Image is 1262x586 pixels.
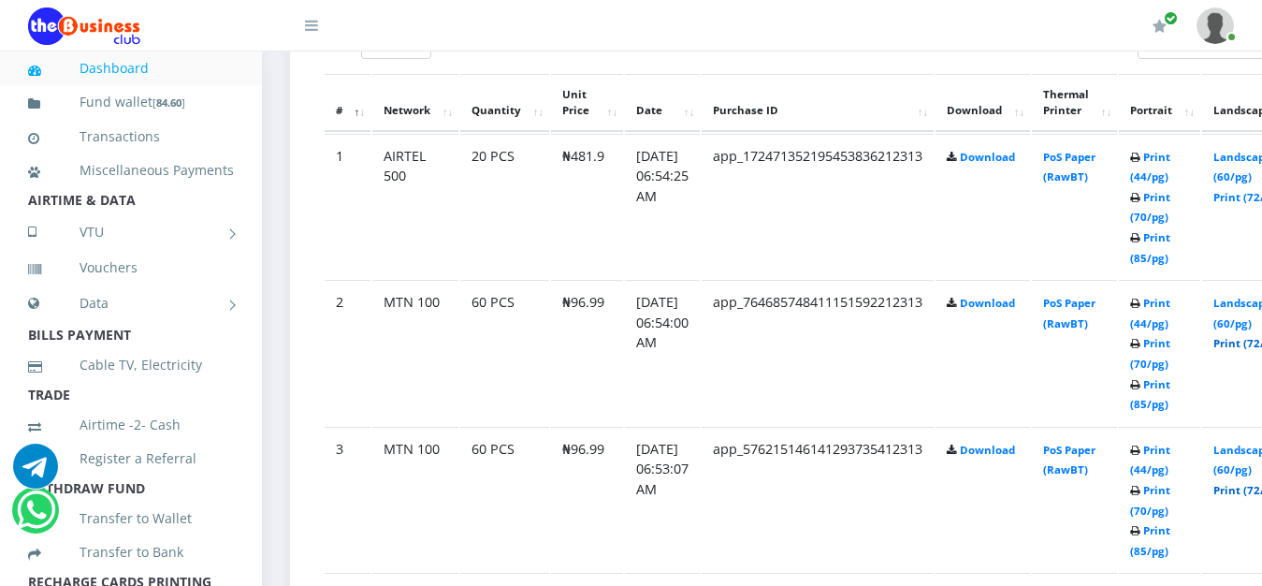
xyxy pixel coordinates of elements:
[1130,296,1170,330] a: Print (44/pg)
[372,134,458,279] td: AIRTEL 500
[1130,483,1170,518] a: Print (70/pg)
[702,134,934,279] td: app_172471352195453836212313
[1130,190,1170,225] a: Print (70/pg)
[156,95,181,110] b: 84.60
[625,134,700,279] td: [DATE] 06:54:25 AM
[1197,7,1234,44] img: User
[1130,150,1170,184] a: Print (44/pg)
[1130,230,1170,265] a: Print (85/pg)
[702,74,934,132] th: Purchase ID: activate to sort column ascending
[1043,443,1095,477] a: PoS Paper (RawBT)
[17,502,55,533] a: Chat for support
[1130,336,1170,371] a: Print (70/pg)
[325,134,370,279] td: 1
[1130,377,1170,412] a: Print (85/pg)
[28,115,234,158] a: Transactions
[551,134,623,279] td: ₦481.9
[28,209,234,256] a: VTU
[28,344,234,387] a: Cable TV, Electricity
[702,427,934,572] td: app_576215146141293735412313
[28,403,234,447] a: Airtime -2- Cash
[325,74,370,132] th: #: activate to sort column descending
[1043,150,1095,184] a: PoS Paper (RawBT)
[1119,74,1200,132] th: Portrait: activate to sort column ascending
[625,427,700,572] td: [DATE] 06:53:07 AM
[702,280,934,425] td: app_764685748411151592212313
[460,280,549,425] td: 60 PCS
[28,280,234,327] a: Data
[460,134,549,279] td: 20 PCS
[28,437,234,480] a: Register a Referral
[1032,74,1117,132] th: Thermal Printer: activate to sort column ascending
[1153,19,1167,34] i: Renew/Upgrade Subscription
[551,427,623,572] td: ₦96.99
[372,427,458,572] td: MTN 100
[325,280,370,425] td: 2
[460,427,549,572] td: 60 PCS
[551,74,623,132] th: Unit Price: activate to sort column ascending
[28,531,234,574] a: Transfer to Bank
[372,280,458,425] td: MTN 100
[551,280,623,425] td: ₦96.99
[325,427,370,572] td: 3
[28,47,234,90] a: Dashboard
[372,74,458,132] th: Network: activate to sort column ascending
[960,296,1015,310] a: Download
[1130,523,1170,558] a: Print (85/pg)
[960,443,1015,457] a: Download
[28,497,234,540] a: Transfer to Wallet
[28,81,234,125] a: Fund wallet[84.60]
[152,95,185,110] small: [ ]
[28,246,234,289] a: Vouchers
[625,280,700,425] td: [DATE] 06:54:00 AM
[1164,11,1178,25] span: Renew/Upgrade Subscription
[960,150,1015,164] a: Download
[28,149,234,192] a: Miscellaneous Payments
[28,7,140,45] img: Logo
[13,458,58,489] a: Chat for support
[1130,443,1170,477] a: Print (44/pg)
[625,74,700,132] th: Date: activate to sort column ascending
[1043,296,1095,330] a: PoS Paper (RawBT)
[936,74,1030,132] th: Download: activate to sort column ascending
[460,74,549,132] th: Quantity: activate to sort column ascending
